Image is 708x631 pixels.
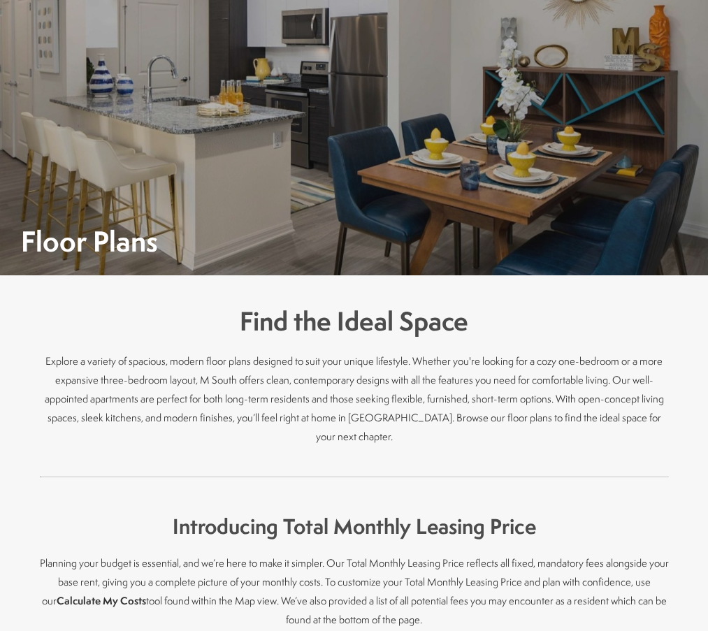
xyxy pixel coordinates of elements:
p: Planning your budget is essential, and we’re here to make it simpler. Our Total Monthly Leasing P... [40,553,669,629]
p: Explore a variety of spacious, modern floor plans designed to suit your unique lifestyle. Whether... [40,351,669,446]
strong: Calculate My Costs [57,593,146,608]
h3: Find the Ideal Space [40,303,669,340]
h4: Introducing Total Monthly Leasing Price [40,512,669,542]
h1: Floor Plans [21,228,158,254]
